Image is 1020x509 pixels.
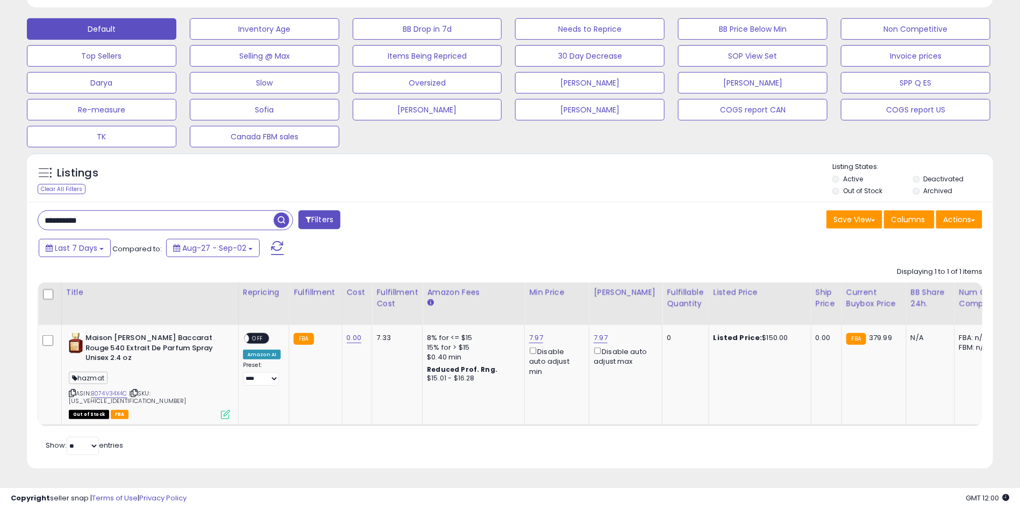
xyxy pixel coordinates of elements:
div: Current Buybox Price [846,287,902,309]
button: [PERSON_NAME] [353,99,502,121]
span: 2025-09-10 12:00 GMT [966,493,1009,503]
div: $150.00 [714,333,803,343]
button: BB Price Below Min [678,18,828,40]
button: Inventory Age [190,18,339,40]
label: Deactivated [924,174,964,183]
div: Title [66,287,234,298]
button: Columns [884,210,935,229]
span: hazmat [69,372,108,384]
span: Compared to: [112,244,162,254]
div: Disable auto adjust max [594,345,654,366]
a: Privacy Policy [139,493,187,503]
button: BB Drop in 7d [353,18,502,40]
div: FBM: n/a [959,343,995,352]
button: Sofia [190,99,339,121]
button: COGS report US [841,99,990,121]
button: Selling @ Max [190,45,339,67]
button: Aug-27 - Sep-02 [166,239,260,257]
span: | SKU: [US_VEHICLE_IDENTIFICATION_NUMBER] [69,389,187,405]
a: 7.97 [529,333,543,343]
div: [PERSON_NAME] [594,287,658,298]
div: ASIN: [69,333,230,418]
div: Amazon Fees [427,287,520,298]
div: Ship Price [816,287,837,309]
span: OFF [249,334,266,343]
label: Active [844,174,864,183]
button: TK [27,126,176,147]
button: Default [27,18,176,40]
button: Save View [826,210,882,229]
div: Fulfillable Quantity [667,287,704,309]
div: Fulfillment [294,287,337,298]
div: Num of Comp. [959,287,998,309]
button: Invoice prices [841,45,990,67]
label: Archived [924,186,953,195]
div: Disable auto adjust min [529,345,581,377]
p: Listing States: [832,162,993,172]
button: [PERSON_NAME] [515,72,665,94]
button: Re-measure [27,99,176,121]
div: BB Share 24h. [911,287,950,309]
button: Needs to Reprice [515,18,665,40]
b: Reduced Prof. Rng. [427,365,497,374]
b: Listed Price: [714,333,762,343]
label: Out of Stock [844,186,883,195]
button: Items Being Repriced [353,45,502,67]
span: Show: entries [46,440,123,450]
div: FBA: n/a [959,333,995,343]
span: All listings that are currently out of stock and unavailable for purchase on Amazon [69,410,109,419]
div: Displaying 1 to 1 of 1 items [897,267,982,277]
button: 30 Day Decrease [515,45,665,67]
button: [PERSON_NAME] [678,72,828,94]
span: Last 7 Days [55,243,97,253]
div: Repricing [243,287,284,298]
button: [PERSON_NAME] [515,99,665,121]
div: 0.00 [816,333,833,343]
div: $0.40 min [427,352,516,362]
small: Amazon Fees. [427,298,433,308]
div: 8% for <= $15 [427,333,516,343]
span: Columns [891,214,925,225]
span: 379.99 [869,333,892,343]
div: seller snap | | [11,493,187,504]
a: B074V34X4C [91,389,127,398]
span: Aug-27 - Sep-02 [182,243,246,253]
div: N/A [911,333,946,343]
img: 41D3DPiH0TL._SL40_.jpg [69,333,83,355]
a: 7.97 [594,333,608,343]
div: $15.01 - $16.28 [427,374,516,383]
small: FBA [294,333,313,345]
button: Filters [298,210,340,229]
div: Clear All Filters [38,184,85,194]
button: COGS report CAN [678,99,828,121]
small: FBA [846,333,866,345]
h5: Listings [57,166,98,181]
b: Maison [PERSON_NAME] Baccarat Rouge 540 Extrait De Parfum Spray Unisex 2.4 oz [85,333,216,366]
button: Last 7 Days [39,239,111,257]
div: 15% for > $15 [427,343,516,352]
div: Amazon AI [243,350,281,359]
div: Fulfillment Cost [376,287,418,309]
div: Cost [347,287,368,298]
button: SOP View Set [678,45,828,67]
a: 0.00 [347,333,362,343]
a: Terms of Use [92,493,138,503]
span: FBA [111,410,129,419]
button: Canada FBM sales [190,126,339,147]
button: Oversized [353,72,502,94]
div: 7.33 [376,333,414,343]
button: Darya [27,72,176,94]
button: SPP Q ES [841,72,990,94]
button: Top Sellers [27,45,176,67]
button: Actions [936,210,982,229]
strong: Copyright [11,493,50,503]
div: Min Price [529,287,584,298]
div: 0 [667,333,700,343]
div: Preset: [243,362,281,385]
div: Listed Price [714,287,807,298]
button: Non Competitive [841,18,990,40]
button: Slow [190,72,339,94]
